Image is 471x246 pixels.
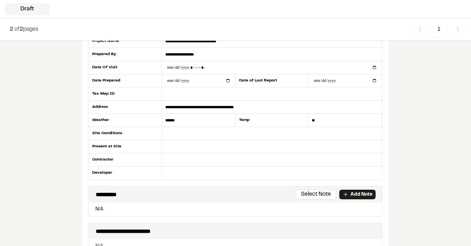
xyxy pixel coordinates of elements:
p: N/A [92,206,379,213]
p: Add Note [350,191,372,198]
div: Address [89,101,162,114]
button: Select Note [296,190,336,199]
div: Prepared By [89,48,162,61]
div: Date Prepared [89,74,162,87]
div: Contractor [89,153,162,167]
div: Site Conditions [89,127,162,140]
span: 2 [20,27,23,32]
div: Date Of Visit [89,61,162,74]
div: Present at Site [89,140,162,153]
span: 2 [10,27,13,32]
span: 1 [431,22,446,37]
p: of pages [10,25,38,34]
div: Date of Last Report [235,74,309,87]
div: Draft [5,3,49,15]
div: Project Name [89,35,162,48]
div: Weather [89,114,162,127]
div: Temp [235,114,309,127]
div: Developer [89,167,162,179]
div: Tax Map ID [89,87,162,101]
nav: Navigation [412,22,466,37]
